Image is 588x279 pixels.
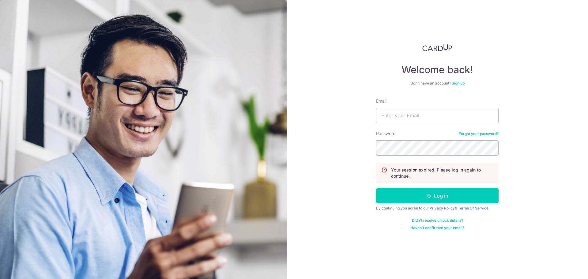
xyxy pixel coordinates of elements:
a: Privacy Policy [430,206,455,210]
button: Log in [376,188,499,203]
label: Password [376,130,396,137]
a: Sign up [452,81,465,85]
div: By continuing you agree to our & [376,206,499,211]
a: Didn't receive unlock details? [412,218,463,223]
img: CardUp Logo [422,44,452,51]
p: Your session expired. Please log in again to continue. [391,167,493,179]
div: Don’t have an account? [376,81,499,86]
a: Terms Of Service [458,206,488,210]
h4: Welcome back! [376,64,499,76]
input: Enter your Email [376,108,499,123]
a: Haven't confirmed your email? [410,225,464,230]
a: Forgot your password? [459,131,499,136]
label: Email [376,98,386,104]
